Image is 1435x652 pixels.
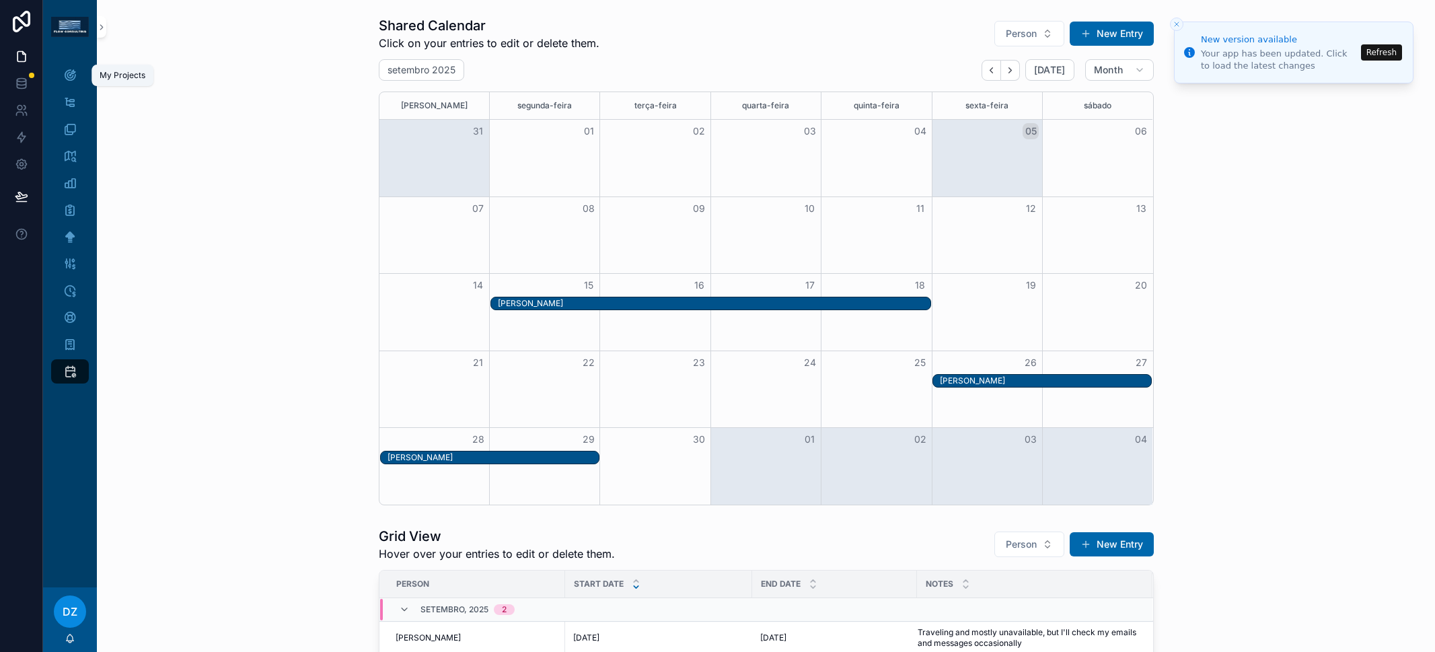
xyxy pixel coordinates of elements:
button: 10 [802,201,818,217]
button: 24 [802,355,818,371]
button: 21 [470,355,486,371]
button: 04 [912,123,928,139]
span: [PERSON_NAME] [396,632,461,643]
span: DZ [63,604,77,620]
button: 01 [581,123,597,139]
button: 28 [470,431,486,447]
button: 23 [691,355,707,371]
span: Month [1094,64,1124,76]
span: [DATE] [1034,64,1066,76]
button: 15 [581,277,597,293]
button: 08 [581,201,597,217]
span: Notes [926,579,953,589]
button: 07 [470,201,486,217]
span: Click on your entries to edit or delete them. [379,35,599,51]
div: New version available [1201,33,1357,46]
button: Refresh [1361,44,1402,61]
div: sábado [1045,92,1150,119]
button: 01 [802,431,818,447]
button: 27 [1133,355,1149,371]
button: Select Button [994,532,1064,557]
span: Traveling and mostly unavailable, but I'll check my emails and messages occasionally [918,627,1136,649]
img: App logo [51,17,89,37]
button: 02 [912,431,928,447]
button: 17 [802,277,818,293]
div: My Projects [100,70,145,81]
button: 04 [1133,431,1149,447]
button: New Entry [1070,532,1154,556]
div: [PERSON_NAME] [498,298,930,309]
div: scrollable content [43,54,97,401]
div: [PERSON_NAME] [381,92,487,119]
div: quinta-feira [823,92,929,119]
div: segunda-feira [492,92,597,119]
button: 11 [912,201,928,217]
span: End Date [761,579,801,589]
span: Hover over your entries to edit or delete them. [379,546,615,562]
div: Month View [379,92,1154,505]
button: 26 [1023,355,1039,371]
button: Back [982,60,1001,81]
div: 2 [502,604,507,615]
button: New Entry [1070,22,1154,46]
button: 13 [1133,201,1149,217]
button: 12 [1023,201,1039,217]
button: Next [1001,60,1020,81]
h1: Grid View [379,527,615,546]
div: Daniella Zarro [940,375,1152,387]
span: [DATE] [573,632,599,643]
button: 20 [1133,277,1149,293]
div: Zoë VanDerPloeg [498,297,930,310]
button: Close toast [1170,17,1183,31]
button: 25 [912,355,928,371]
button: 02 [691,123,707,139]
button: 09 [691,201,707,217]
button: Month [1085,59,1154,81]
span: [DATE] [760,632,786,643]
div: [PERSON_NAME] [388,452,599,463]
div: quarta-feira [713,92,819,119]
div: terça-feira [602,92,708,119]
button: 31 [470,123,486,139]
button: 22 [581,355,597,371]
span: Person [1006,27,1037,40]
div: sexta-feira [934,92,1040,119]
button: 30 [691,431,707,447]
button: 29 [581,431,597,447]
button: 06 [1133,123,1149,139]
button: 03 [802,123,818,139]
button: [DATE] [1025,59,1074,81]
div: Your app has been updated. Click to load the latest changes [1201,48,1357,72]
button: 18 [912,277,928,293]
span: Person [396,579,429,589]
button: 14 [470,277,486,293]
button: 19 [1023,277,1039,293]
span: Start Date [574,579,624,589]
button: 05 [1023,123,1039,139]
button: 16 [691,277,707,293]
span: setembro, 2025 [420,604,488,615]
button: Select Button [994,21,1064,46]
div: Daniella Zarro [388,451,599,464]
h1: Shared Calendar [379,16,599,35]
button: 03 [1023,431,1039,447]
h2: setembro 2025 [388,63,455,77]
div: [PERSON_NAME] [940,375,1152,386]
span: Person [1006,538,1037,551]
